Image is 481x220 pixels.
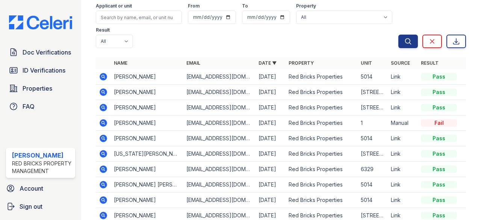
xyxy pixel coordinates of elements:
td: Red Bricks Properties [286,146,358,162]
td: Link [388,69,418,85]
a: Name [114,60,127,66]
td: Red Bricks Properties [286,100,358,115]
span: Account [20,184,43,193]
td: [EMAIL_ADDRESS][DOMAIN_NAME] [183,193,256,208]
div: [PERSON_NAME] [12,151,72,160]
td: [PERSON_NAME] [111,85,183,100]
td: [DATE] [256,162,286,177]
a: Property [289,60,314,66]
td: [DATE] [256,146,286,162]
div: Red Bricks Property Management [12,160,72,175]
td: Red Bricks Properties [286,85,358,100]
input: Search by name, email, or unit number [96,11,182,24]
div: Pass [421,196,457,204]
label: Result [96,27,110,33]
a: Doc Verifications [6,45,75,60]
td: [PERSON_NAME] [111,115,183,131]
label: Property [296,3,316,9]
td: [DATE] [256,85,286,100]
a: Date ▼ [259,60,277,66]
td: [EMAIL_ADDRESS][DOMAIN_NAME] [183,100,256,115]
td: Red Bricks Properties [286,162,358,177]
td: [DATE] [256,177,286,193]
span: ID Verifications [23,66,65,75]
td: Red Bricks Properties [286,115,358,131]
td: Manual [388,115,418,131]
div: Pass [421,73,457,80]
div: Fail [421,119,457,127]
div: Pass [421,165,457,173]
td: [EMAIL_ADDRESS][DOMAIN_NAME] [183,69,256,85]
td: [DATE] [256,131,286,146]
td: [US_STATE][PERSON_NAME] [111,146,183,162]
a: Unit [361,60,372,66]
a: Sign out [3,199,78,214]
td: [STREET_ADDRESS] [358,85,388,100]
td: [EMAIL_ADDRESS][DOMAIN_NAME] [183,115,256,131]
img: CE_Logo_Blue-a8612792a0a2168367f1c8372b55b34899dd931a85d93a1a3d3e32e68fde9ad4.png [3,15,78,30]
td: Link [388,85,418,100]
td: Red Bricks Properties [286,69,358,85]
a: Email [186,60,200,66]
td: [EMAIL_ADDRESS][DOMAIN_NAME] [183,177,256,193]
td: [EMAIL_ADDRESS][DOMAIN_NAME] [183,162,256,177]
td: [DATE] [256,193,286,208]
td: Link [388,100,418,115]
td: [STREET_ADDRESS] [358,100,388,115]
div: Pass [421,88,457,96]
label: From [188,3,200,9]
a: Account [3,181,78,196]
td: Red Bricks Properties [286,193,358,208]
td: [STREET_ADDRESS][PERSON_NAME] [358,146,388,162]
div: Pass [421,181,457,188]
td: [PERSON_NAME] [111,131,183,146]
label: Applicant or unit [96,3,132,9]
td: Link [388,193,418,208]
td: [PERSON_NAME] [111,162,183,177]
span: FAQ [23,102,35,111]
td: [PERSON_NAME] [111,193,183,208]
td: Link [388,146,418,162]
td: Link [388,131,418,146]
td: [DATE] [256,100,286,115]
a: Properties [6,81,75,96]
a: FAQ [6,99,75,114]
label: To [242,3,248,9]
div: Pass [421,150,457,158]
td: [DATE] [256,69,286,85]
td: [DATE] [256,115,286,131]
a: Source [391,60,410,66]
td: Red Bricks Properties [286,177,358,193]
td: 5014 [358,131,388,146]
td: 5014 [358,177,388,193]
span: Sign out [20,202,42,211]
td: [PERSON_NAME] [111,69,183,85]
td: 6329 [358,162,388,177]
td: Link [388,177,418,193]
a: Result [421,60,439,66]
td: Red Bricks Properties [286,131,358,146]
span: Doc Verifications [23,48,71,57]
div: Pass [421,104,457,111]
td: [EMAIL_ADDRESS][DOMAIN_NAME] [183,85,256,100]
a: ID Verifications [6,63,75,78]
td: [EMAIL_ADDRESS][DOMAIN_NAME] [183,146,256,162]
td: 5014 [358,193,388,208]
td: [PERSON_NAME] [111,100,183,115]
span: Properties [23,84,52,93]
td: 5014 [358,69,388,85]
div: Pass [421,135,457,142]
td: [EMAIL_ADDRESS][DOMAIN_NAME] [183,131,256,146]
td: 1 [358,115,388,131]
div: Pass [421,212,457,219]
td: [PERSON_NAME] [PERSON_NAME] [111,177,183,193]
td: Link [388,162,418,177]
